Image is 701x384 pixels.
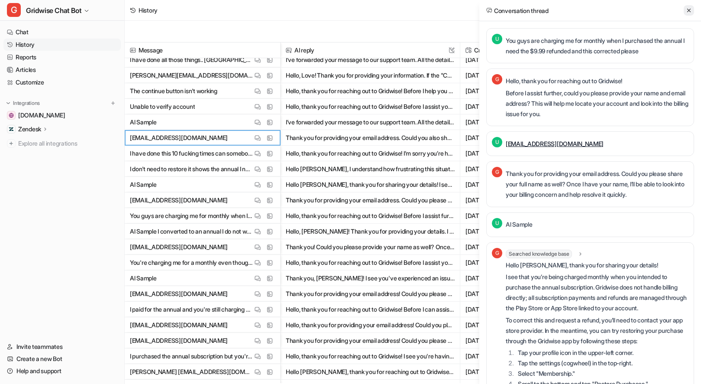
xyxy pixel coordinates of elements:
span: [DATE] 11:25AM [464,192,534,208]
p: [EMAIL_ADDRESS][DOMAIN_NAME] [130,333,228,348]
span: [DATE] 11:19AM [464,317,534,333]
span: [DATE] 11:25AM [464,177,534,192]
li: Tap your profile icon in the upper-left corner. [515,348,688,358]
a: [EMAIL_ADDRESS][DOMAIN_NAME] [506,140,604,147]
span: AI reply [284,42,456,58]
img: menu_add.svg [110,100,116,106]
img: explore all integrations [7,139,16,148]
button: Hello [PERSON_NAME], thank you for sharing your details! I see that you’re being charged monthly ... [286,177,455,192]
p: I have done this 10 fucking times can somebody call me [130,146,252,161]
p: [EMAIL_ADDRESS][DOMAIN_NAME] [130,317,228,333]
span: U [492,34,502,44]
a: Explore all integrations [3,137,121,150]
span: [DATE] 11:28AM [464,146,534,161]
span: Explore all integrations [18,137,117,150]
p: The continue button isn't working [130,83,217,99]
span: [DATE] 11:22AM [464,255,534,270]
button: Thank you! Could you please provide your name as well? Once I have your name, I can look into you... [286,239,455,255]
a: gridwise.io[DOMAIN_NAME] [3,109,121,121]
span: [DATE] 1:38PM [464,52,534,68]
span: [DATE] 11:25AM [464,208,534,224]
span: [DATE] 11:26AM [464,161,534,177]
p: Zendesk [18,125,41,133]
span: [DATE] 11:21AM [464,286,534,302]
a: Articles [3,64,121,76]
span: [DOMAIN_NAME] [18,111,65,120]
span: [DATE] 1:38PM [464,68,534,83]
span: [DATE] 10:15AM [464,364,534,380]
button: Hello, thank you for providing your email address! Could you please share your name as well? Once... [286,317,455,333]
button: Thank you, [PERSON_NAME]! I see you've experienced an issue where you paid for the annual subscri... [286,270,455,286]
button: Hello, thank you for reaching out to Gridwise! I’m sorry you’re having such a frustrating experie... [286,146,455,161]
p: You're charging me for a monthly even though I paid for annual. I checked and there is no way und... [130,255,252,270]
img: Zendesk [9,127,14,132]
h2: Conversation thread [486,6,549,15]
p: Al Sample [130,270,156,286]
p: [PERSON_NAME] [EMAIL_ADDRESS][DOMAIN_NAME] [130,364,252,380]
button: Hello [PERSON_NAME], I understand how frustrating this situation is. Gridwise does not have acces... [286,161,455,177]
span: [DATE] 11:28AM [464,130,534,146]
a: Create a new Bot [3,353,121,365]
p: I purchased the annual subscription but you're still charging me for the monthly [130,348,252,364]
span: U [492,137,502,147]
img: gridwise.io [9,113,14,118]
p: You guys are charging me for monthly when I purchased the annual I need the $9.99 refunded and th... [130,208,252,224]
p: Thank you for providing your email address. Could you please share your full name as well? Once I... [506,169,688,200]
button: Hello, thank you for reaching out to Gridwise! Before I can assist you with your billing issue, c... [286,302,455,317]
p: Hello, thank you for reaching out to Gridwise! [506,76,688,86]
button: Hello, thank you for reaching out to Gridwise! Before I assist you with your account verification... [286,99,455,114]
span: G [492,248,502,258]
a: Reports [3,51,121,63]
span: [DATE] 1:37PM [464,83,534,99]
a: Customize [3,76,121,88]
span: G [492,74,502,85]
span: U [492,218,502,228]
button: Thank you for providing your email address! Could you please also share your name so I can look u... [286,286,455,302]
p: [EMAIL_ADDRESS][DOMAIN_NAME] [130,239,228,255]
span: G [492,167,502,177]
button: Hello, thank you for reaching out to Gridwise! Before I assist further, could you please provide ... [286,208,455,224]
button: Hello [PERSON_NAME], thank you for reaching out to Gridwise! We apologize for the inconvenience. ... [286,364,455,380]
p: [PERSON_NAME][EMAIL_ADDRESS][DOMAIN_NAME] [130,68,252,83]
a: Invite teammates [3,341,121,353]
p: Unable to verify account [130,99,195,114]
p: You guys are charging me for monthly when I purchased the annual I need the $9.99 refunded and th... [506,36,688,56]
span: [DATE] 11:19AM [464,348,534,364]
p: I paid for the annual and you're still charging monthly [130,302,252,317]
button: Hello, thank you for reaching out to Gridwise! Before I help you with the “Continue” button not w... [286,83,455,99]
a: History [3,39,121,51]
p: I have done all those things.. [GEOGRAPHIC_DATA] [130,52,252,68]
p: Al Sample [130,177,156,192]
button: Thank you for providing your email address! Could you please share your name as well? Once I have... [286,333,455,348]
p: Al Sample [130,114,156,130]
button: Integrations [3,99,42,107]
p: [EMAIL_ADDRESS][DOMAIN_NAME] [130,130,228,146]
span: [DATE] 11:19AM [464,333,534,348]
button: Hello, [PERSON_NAME]! Thank you for providing your details. I understand your concern about being... [286,224,455,239]
button: Hello, thank you for reaching out to Gridwise! Before I assist you with your refund request, coul... [286,255,455,270]
p: Hello [PERSON_NAME], thank you for sharing your details! [506,260,688,270]
p: Al Sample [506,219,532,230]
p: I see that you’re being charged monthly when you intended to purchase the annual subscription. Gr... [506,272,688,313]
div: History [139,6,158,15]
p: Integrations [13,100,40,107]
span: Gridwise Chat Bot [26,4,81,16]
button: Hello, Love! Thank you for providing your information. If the "Continue" button isn't working dur... [286,68,455,83]
button: I’ve forwarded your message to our support team. All the details from this conversation have been... [286,52,455,68]
span: [DATE] 11:23AM [464,224,534,239]
img: expand menu [5,100,11,106]
a: Help and support [3,365,121,377]
span: [DATE] 11:20AM [464,302,534,317]
span: [DATE] 11:21AM [464,270,534,286]
button: Hello, thank you for reaching out to Gridwise! I see you're having an issue where you purchased t... [286,348,455,364]
button: Thank you for providing your email address. Could you also share your name so I can make sure our... [286,130,455,146]
p: [EMAIL_ADDRESS][DOMAIN_NAME] [130,192,228,208]
p: Al Sample I converted to an annual I do not want to lose my data [130,224,252,239]
span: Searched knowledge base [506,250,572,258]
li: Select "Membership." [515,368,688,379]
span: Created at [464,42,534,58]
button: I’ve forwarded your message to our support team. All the details from this conversation have been... [286,114,455,130]
p: [EMAIL_ADDRESS][DOMAIN_NAME] [130,286,228,302]
span: [DATE] 1:37PM [464,99,534,114]
span: [DATE] 11:22AM [464,239,534,255]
